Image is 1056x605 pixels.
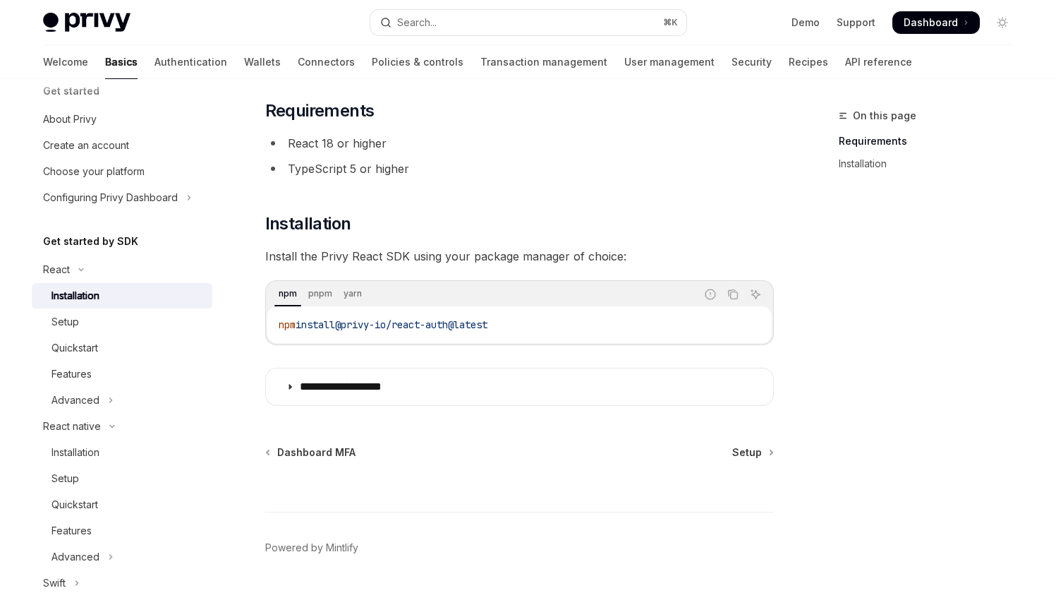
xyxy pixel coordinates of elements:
[51,522,92,539] div: Features
[43,137,129,154] div: Create an account
[335,318,487,331] span: @privy-io/react-auth@latest
[32,518,212,544] a: Features
[298,45,355,79] a: Connectors
[265,541,358,555] a: Powered by Mintlify
[789,45,828,79] a: Recipes
[624,45,715,79] a: User management
[732,45,772,79] a: Security
[904,16,958,30] span: Dashboard
[296,318,335,331] span: install
[732,445,762,460] span: Setup
[51,470,79,487] div: Setup
[32,309,212,335] a: Setup
[32,283,212,309] a: Installation
[265,159,774,179] li: TypeScript 5 or higher
[43,45,88,79] a: Welcome
[339,285,366,302] div: yarn
[32,466,212,491] a: Setup
[32,107,212,132] a: About Privy
[32,257,212,282] button: Toggle React section
[51,392,99,409] div: Advanced
[372,45,463,79] a: Policies & controls
[43,418,101,435] div: React native
[265,100,375,122] span: Requirements
[991,11,1014,34] button: Toggle dark mode
[32,159,212,184] a: Choose your platform
[701,285,720,304] button: Report incorrect code
[51,313,79,330] div: Setup
[839,130,1025,152] a: Requirements
[837,16,875,30] a: Support
[839,152,1025,175] a: Installation
[853,107,916,124] span: On this page
[32,335,212,361] a: Quickstart
[43,111,97,128] div: About Privy
[51,340,98,357] div: Quickstart
[105,45,138,79] a: Basics
[32,133,212,158] a: Create an account
[732,445,772,460] a: Setup
[277,445,356,460] span: Dashboard MFA
[892,11,980,34] a: Dashboard
[274,285,301,302] div: npm
[279,318,296,331] span: npm
[480,45,607,79] a: Transaction management
[746,285,765,304] button: Ask AI
[724,285,742,304] button: Copy the contents from the code block
[51,287,99,304] div: Installation
[265,133,774,153] li: React 18 or higher
[51,496,98,513] div: Quickstart
[370,10,686,35] button: Open search
[43,575,66,592] div: Swift
[265,246,774,266] span: Install the Privy React SDK using your package manager of choice:
[32,492,212,517] a: Quickstart
[43,261,70,278] div: React
[32,570,212,596] button: Toggle Swift section
[51,444,99,461] div: Installation
[791,16,820,30] a: Demo
[154,45,227,79] a: Authentication
[32,388,212,413] button: Toggle Advanced section
[32,361,212,387] a: Features
[51,549,99,565] div: Advanced
[32,414,212,439] button: Toggle React native section
[32,440,212,465] a: Installation
[845,45,912,79] a: API reference
[43,233,138,250] h5: Get started by SDK
[267,445,356,460] a: Dashboard MFA
[265,212,351,235] span: Installation
[304,285,336,302] div: pnpm
[663,17,678,28] span: ⌘ K
[32,544,212,570] button: Toggle Advanced section
[43,189,178,206] div: Configuring Privy Dashboard
[43,13,131,32] img: light logo
[244,45,281,79] a: Wallets
[51,366,92,383] div: Features
[397,14,437,31] div: Search...
[32,185,212,210] button: Toggle Configuring Privy Dashboard section
[43,163,145,180] div: Choose your platform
